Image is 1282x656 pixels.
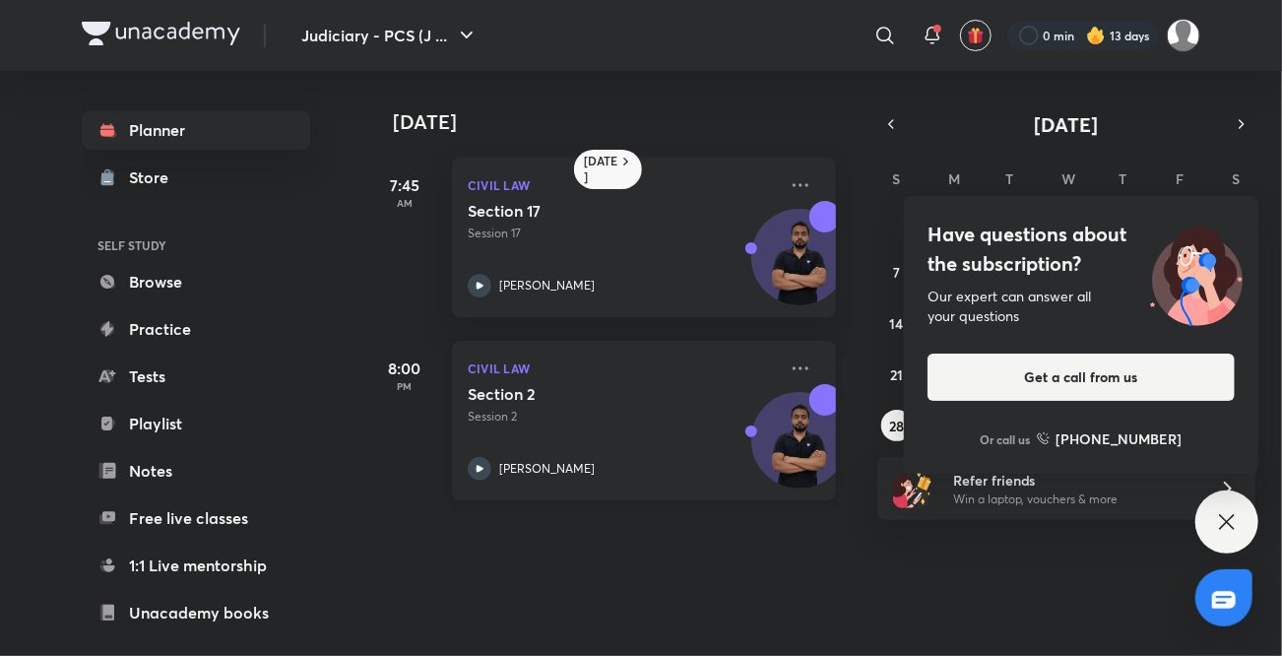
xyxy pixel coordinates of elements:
[953,470,1195,491] h6: Refer friends
[752,220,847,314] img: Avatar
[499,277,595,295] p: [PERSON_NAME]
[1006,169,1014,188] abbr: Tuesday
[890,314,904,333] abbr: September 14, 2025
[1037,428,1183,449] a: [PHONE_NUMBER]
[893,169,901,188] abbr: Sunday
[1057,428,1183,449] h6: [PHONE_NUMBER]
[393,110,856,134] h4: [DATE]
[365,173,444,197] h5: 7:45
[468,225,777,242] p: Session 17
[82,404,310,443] a: Playlist
[893,263,900,282] abbr: September 7, 2025
[584,154,618,185] h6: [DATE]
[1086,26,1106,45] img: streak
[82,546,310,585] a: 1:1 Live mentorship
[960,20,992,51] button: avatar
[129,165,180,189] div: Store
[967,27,985,44] img: avatar
[82,498,310,538] a: Free live classes
[82,262,310,301] a: Browse
[889,417,904,435] abbr: September 28, 2025
[948,169,960,188] abbr: Monday
[1119,169,1126,188] abbr: Thursday
[468,173,777,197] p: Civil Law
[928,287,1235,326] div: Our expert can answer all your questions
[752,403,847,497] img: Avatar
[981,430,1031,448] p: Or call us
[881,256,913,288] button: September 7, 2025
[82,451,310,491] a: Notes
[468,384,713,404] h5: Section 2
[499,460,595,478] p: [PERSON_NAME]
[365,380,444,392] p: PM
[82,110,310,150] a: Planner
[1061,169,1075,188] abbr: Wednesday
[1167,19,1200,52] img: Shivangee Singh
[953,491,1195,508] p: Win a laptop, vouchers & more
[82,593,310,632] a: Unacademy books
[928,354,1235,401] button: Get a call from us
[82,22,240,50] a: Company Logo
[1035,111,1099,138] span: [DATE]
[890,365,903,384] abbr: September 21, 2025
[82,22,240,45] img: Company Logo
[468,201,713,221] h5: Section 17
[468,357,777,380] p: Civil Law
[468,408,777,426] p: Session 2
[1232,169,1240,188] abbr: Saturday
[881,359,913,390] button: September 21, 2025
[1134,220,1258,326] img: ttu_illustration_new.svg
[82,158,310,197] a: Store
[881,410,913,441] button: September 28, 2025
[289,16,490,55] button: Judiciary - PCS (J ...
[905,110,1228,138] button: [DATE]
[928,220,1235,279] h4: Have questions about the subscription?
[365,357,444,380] h5: 8:00
[82,357,310,396] a: Tests
[1176,169,1184,188] abbr: Friday
[365,197,444,209] p: AM
[893,469,932,508] img: referral
[881,307,913,339] button: September 14, 2025
[82,309,310,349] a: Practice
[82,229,310,262] h6: SELF STUDY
